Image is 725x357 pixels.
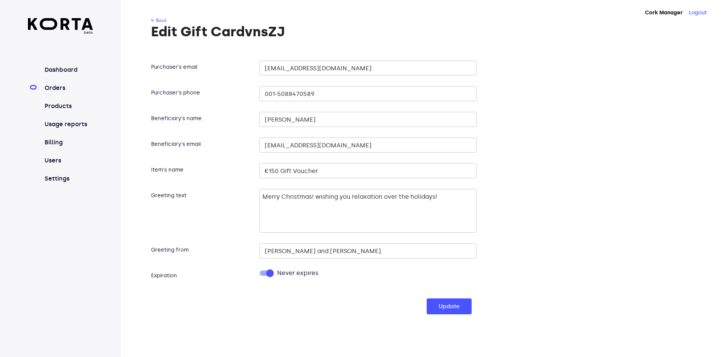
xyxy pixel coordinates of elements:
button: Update [427,298,472,314]
label: Beneficiary's email [151,141,201,148]
a: Settings [43,174,93,183]
label: Purchaser's phone [151,89,200,97]
a: ← Back [151,18,167,23]
a: Dashboard [43,65,93,74]
span: beta [28,30,93,35]
label: Expiration [151,266,177,280]
button: Logout [689,9,707,17]
img: Korta [28,18,93,30]
a: beta [28,18,93,35]
span: Never expires [277,269,318,278]
a: Billing [43,138,93,147]
strong: Cork Manager [645,9,683,16]
a: Usage reports [43,120,93,129]
a: Users [43,156,93,165]
a: Orders [43,83,93,93]
label: Item's name [151,166,184,174]
label: Greeting text [151,186,187,199]
label: Greeting from [151,246,189,254]
label: Beneficiary's name [151,115,202,122]
label: Purchaser's email [151,63,197,71]
a: Products [43,102,93,111]
textarea: Merry Christmas! wishing you relaxation over the holidays! [262,193,471,229]
span: Update [439,301,460,311]
h1: Edit Gift Card vnsZJ [151,24,693,39]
